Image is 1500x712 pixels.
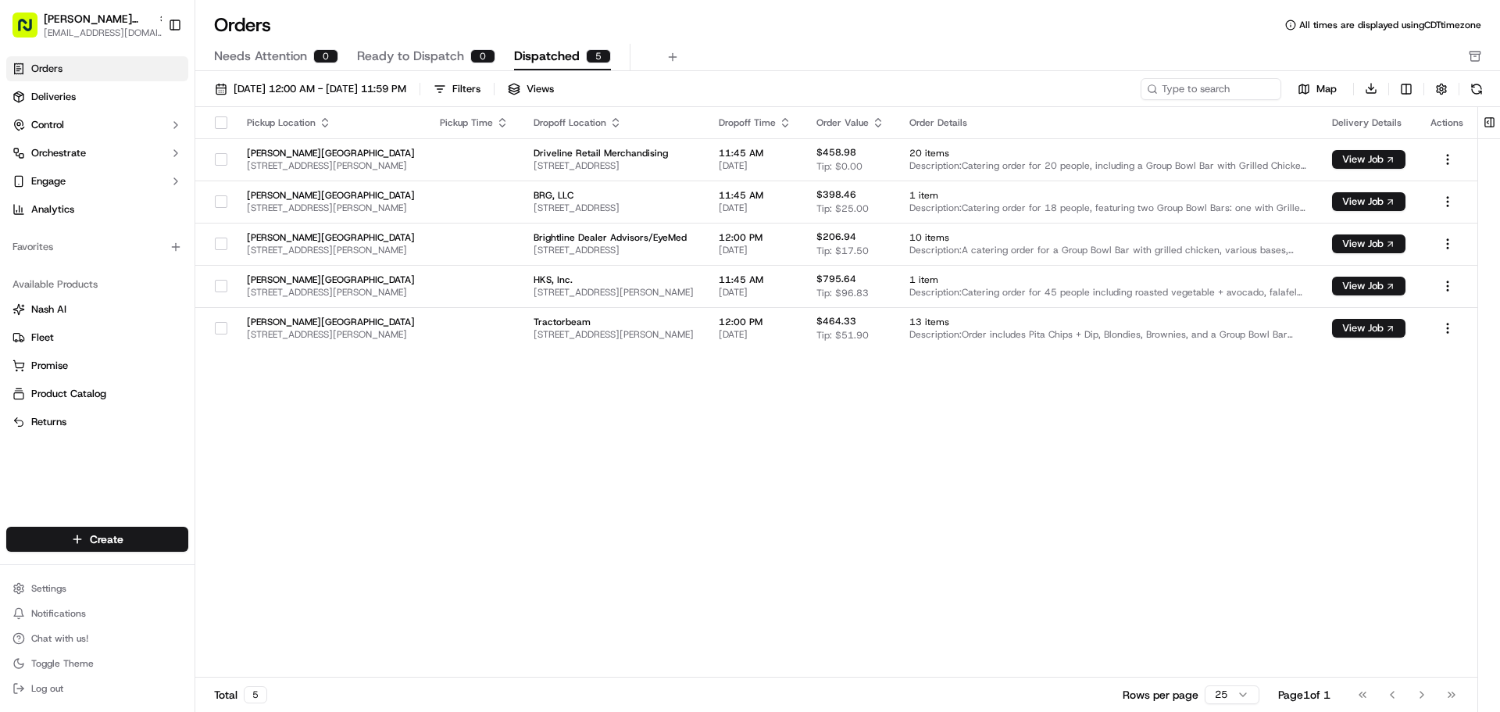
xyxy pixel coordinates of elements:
span: Nash AI [31,302,66,317]
div: Dropoff Location [534,116,694,129]
span: [STREET_ADDRESS][PERSON_NAME] [534,328,694,341]
button: Chat with us! [6,628,188,649]
div: Page 1 of 1 [1278,687,1330,703]
span: [STREET_ADDRESS][PERSON_NAME] [247,244,415,256]
span: Engage [31,174,66,188]
button: Settings [6,578,188,599]
div: 0 [470,49,495,63]
a: View Job [1332,238,1405,250]
a: Product Catalog [12,387,182,401]
div: Pickup Time [440,116,509,129]
span: 13 items [909,316,1307,328]
span: Tip: $51.90 [816,329,869,342]
span: 10 items [909,231,1307,244]
button: Filters [427,78,487,100]
button: View Job [1332,319,1405,338]
span: 1 item [909,189,1307,202]
span: $464.33 [816,315,856,327]
span: All times are displayed using CDT timezone [1299,19,1481,31]
button: View Job [1332,234,1405,253]
span: BRG, LLC [534,189,694,202]
span: [PERSON_NAME][GEOGRAPHIC_DATA] [247,316,415,328]
button: Log out [6,678,188,699]
div: Delivery Details [1332,116,1405,129]
span: Dispatched [514,47,580,66]
span: Ready to Dispatch [357,47,464,66]
a: Returns [12,415,182,429]
span: Orders [31,62,62,76]
button: Fleet [6,325,188,350]
span: Returns [31,415,66,429]
span: Description: Catering order for 20 people, including a Group Bowl Bar with Grilled Chicken and an... [909,159,1307,172]
span: [DATE] [719,159,791,172]
a: View Job [1332,153,1405,166]
span: Log out [31,682,63,695]
h1: Orders [214,13,271,38]
span: 11:45 AM [719,274,791,286]
span: Tip: $17.50 [816,245,869,257]
span: 1 item [909,274,1307,286]
span: Chat with us! [31,632,88,645]
a: Analytics [6,197,188,222]
span: [DATE] [719,244,791,256]
span: [STREET_ADDRESS][PERSON_NAME] [247,159,415,172]
span: Toggle Theme [31,657,94,670]
span: Fleet [31,331,54,345]
a: Deliveries [6,84,188,109]
button: Toggle Theme [6,653,188,674]
span: $458.98 [816,146,856,159]
span: Tip: $25.00 [816,202,869,215]
button: Views [501,78,561,100]
span: 11:45 AM [719,147,791,159]
span: Tip: $96.83 [816,287,869,299]
span: [DATE] [719,286,791,299]
p: Rows per page [1123,687,1198,703]
span: [DATE] [719,328,791,341]
a: Promise [12,359,182,373]
div: Total [214,686,267,703]
span: Analytics [31,202,74,216]
button: View Job [1332,150,1405,169]
span: [DATE] 12:00 AM - [DATE] 11:59 PM [234,82,406,96]
span: 12:00 PM [719,316,791,328]
button: Promise [6,353,188,378]
span: [STREET_ADDRESS] [534,244,694,256]
span: [PERSON_NAME][GEOGRAPHIC_DATA] [247,274,415,286]
a: View Job [1332,280,1405,292]
button: View Job [1332,192,1405,211]
span: [STREET_ADDRESS][PERSON_NAME] [247,202,415,214]
span: [DATE] [719,202,791,214]
input: Type to search [1141,78,1281,100]
span: HKS, Inc. [534,274,694,286]
button: Refresh [1466,78,1487,100]
a: Nash AI [12,302,182,317]
span: Create [90,531,123,547]
button: [PERSON_NAME][GEOGRAPHIC_DATA] [44,11,152,27]
button: [EMAIL_ADDRESS][DOMAIN_NAME] [44,27,169,39]
span: [STREET_ADDRESS][PERSON_NAME] [247,328,415,341]
span: Control [31,118,64,132]
a: Orders [6,56,188,81]
div: Available Products [6,272,188,297]
a: View Job [1332,195,1405,208]
span: Tip: $0.00 [816,160,862,173]
span: [PERSON_NAME][GEOGRAPHIC_DATA] [247,147,415,159]
button: [PERSON_NAME][GEOGRAPHIC_DATA][EMAIL_ADDRESS][DOMAIN_NAME] [6,6,162,44]
div: Order Details [909,116,1307,129]
a: View Job [1332,322,1405,335]
span: $795.64 [816,273,856,285]
button: Product Catalog [6,381,188,406]
span: 12:00 PM [719,231,791,244]
button: [DATE] 12:00 AM - [DATE] 11:59 PM [208,78,413,100]
span: Views [527,82,554,96]
button: Control [6,113,188,138]
a: Fleet [12,331,182,345]
div: Actions [1430,116,1465,129]
span: 11:45 AM [719,189,791,202]
div: Order Value [816,116,884,129]
span: 20 items [909,147,1307,159]
button: Engage [6,169,188,194]
span: [STREET_ADDRESS][PERSON_NAME] [247,286,415,299]
div: Favorites [6,234,188,259]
